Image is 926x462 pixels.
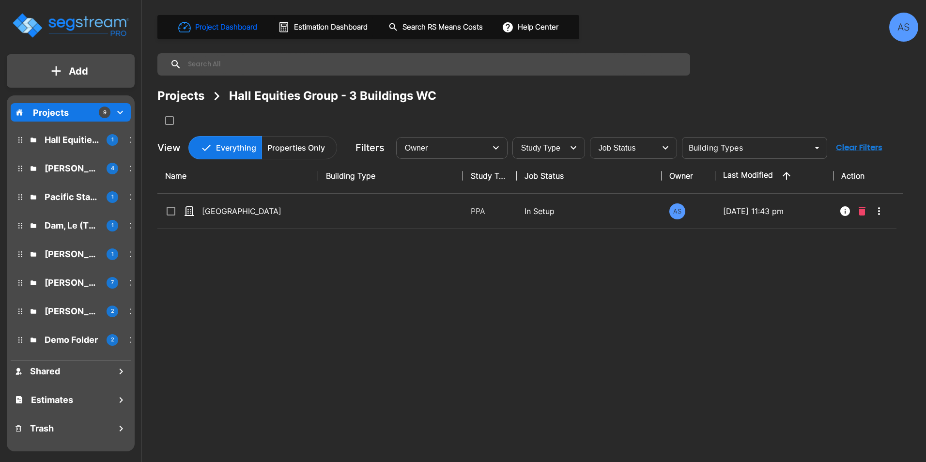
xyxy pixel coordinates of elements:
input: Search All [182,53,685,76]
button: Properties Only [262,136,337,159]
p: Properties Only [267,142,325,154]
th: Study Type [463,158,517,194]
th: Name [157,158,318,194]
p: 2 [111,336,114,344]
p: Demo Folder [45,333,99,346]
p: Melanie Weinrot [45,276,99,289]
p: In Setup [525,205,654,217]
div: Hall Equities Group - 3 Buildings WC [229,87,436,105]
div: Platform [188,136,337,159]
p: View [157,140,181,155]
button: Estimation Dashboard [274,17,373,37]
th: Job Status [517,158,662,194]
h1: Estimation Dashboard [294,22,368,33]
p: PPA [471,205,509,217]
span: Job Status [599,144,636,152]
p: Everything [216,142,256,154]
button: SelectAll [160,111,179,130]
button: Clear Filters [832,138,886,157]
div: Select [514,134,564,161]
p: Dam, Le (The Boiling Crab) [45,219,99,232]
p: MJ Dean [45,305,99,318]
button: Info [835,201,855,221]
div: Projects [157,87,204,105]
p: [DATE] 11:43 pm [723,205,826,217]
p: Simmons, Robert [45,162,99,175]
button: More-Options [869,201,889,221]
div: AS [669,203,685,219]
img: Logo [11,12,130,39]
p: 1 [111,193,114,201]
p: 2 [111,307,114,315]
p: 4 [111,164,114,172]
p: [GEOGRAPHIC_DATA] [202,205,299,217]
h1: Trash [30,422,54,435]
span: Owner [405,144,428,152]
p: 1 [111,136,114,144]
th: Owner [662,158,715,194]
p: 1 [111,250,114,258]
h1: Shared [30,365,60,378]
button: Search RS Means Costs [385,18,488,37]
p: 7 [111,278,114,287]
button: Open [810,141,824,154]
h1: Search RS Means Costs [402,22,483,33]
p: Filters [355,140,385,155]
button: Everything [188,136,262,159]
input: Building Types [685,141,808,154]
h1: Estimates [31,393,73,406]
p: Hall Equities Group - 3 Buildings WC [45,133,99,146]
p: 1 [111,221,114,230]
p: Pacific States Petroleum [45,190,99,203]
p: Add [69,64,88,78]
span: Study Type [521,144,560,152]
button: Delete [855,201,869,221]
th: Building Type [318,158,463,194]
div: Select [398,134,486,161]
th: Last Modified [715,158,833,194]
button: Help Center [500,18,562,36]
button: Project Dashboard [174,16,262,38]
h1: Project Dashboard [195,22,257,33]
p: 9 [103,108,107,117]
th: Action [833,158,903,194]
div: AS [889,13,918,42]
p: Projects [33,106,69,119]
div: Select [592,134,656,161]
button: Add [7,57,135,85]
p: Dianne Dougherty [45,247,99,261]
